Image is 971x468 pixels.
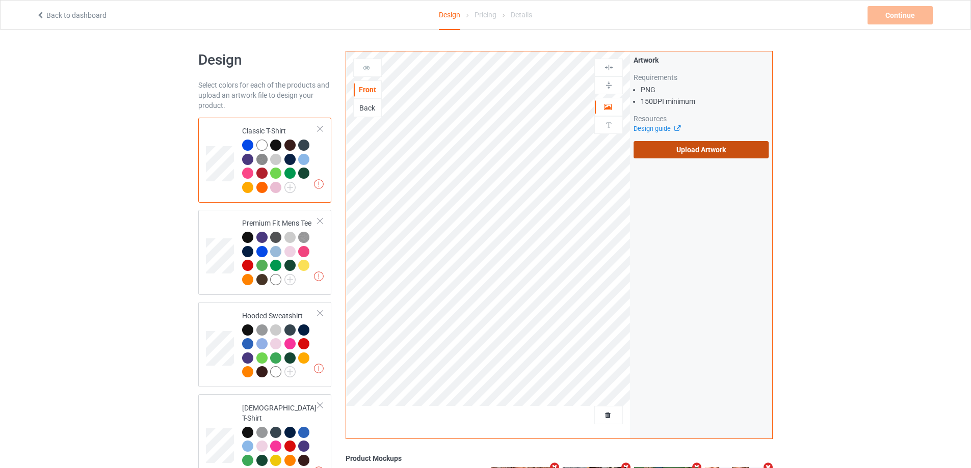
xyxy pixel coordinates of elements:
[314,271,324,281] img: exclamation icon
[242,126,318,192] div: Classic T-Shirt
[284,182,296,193] img: svg+xml;base64,PD94bWwgdmVyc2lvbj0iMS4wIiBlbmNvZGluZz0iVVRGLTgiPz4KPHN2ZyB3aWR0aD0iMjJweCIgaGVpZ2...
[314,179,324,189] img: exclamation icon
[298,232,309,243] img: heather_texture.png
[198,80,331,111] div: Select colors for each of the products and upload an artwork file to design your product.
[511,1,532,29] div: Details
[634,55,769,65] div: Artwork
[439,1,460,30] div: Design
[634,125,680,132] a: Design guide
[256,154,268,165] img: heather_texture.png
[354,85,381,95] div: Front
[198,302,331,387] div: Hooded Sweatshirt
[634,141,769,158] label: Upload Artwork
[242,311,318,377] div: Hooded Sweatshirt
[604,120,614,130] img: svg%3E%0A
[634,72,769,82] div: Requirements
[604,63,614,72] img: svg%3E%0A
[641,96,769,106] li: 150 DPI minimum
[198,210,331,295] div: Premium Fit Mens Tee
[634,114,769,124] div: Resources
[198,118,331,203] div: Classic T-Shirt
[284,274,296,285] img: svg+xml;base64,PD94bWwgdmVyc2lvbj0iMS4wIiBlbmNvZGluZz0iVVRGLTgiPz4KPHN2ZyB3aWR0aD0iMjJweCIgaGVpZ2...
[242,218,318,284] div: Premium Fit Mens Tee
[641,85,769,95] li: PNG
[346,453,773,463] div: Product Mockups
[475,1,496,29] div: Pricing
[314,364,324,373] img: exclamation icon
[36,11,107,19] a: Back to dashboard
[284,366,296,377] img: svg+xml;base64,PD94bWwgdmVyc2lvbj0iMS4wIiBlbmNvZGluZz0iVVRGLTgiPz4KPHN2ZyB3aWR0aD0iMjJweCIgaGVpZ2...
[198,51,331,69] h1: Design
[354,103,381,113] div: Back
[604,80,614,90] img: svg%3E%0A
